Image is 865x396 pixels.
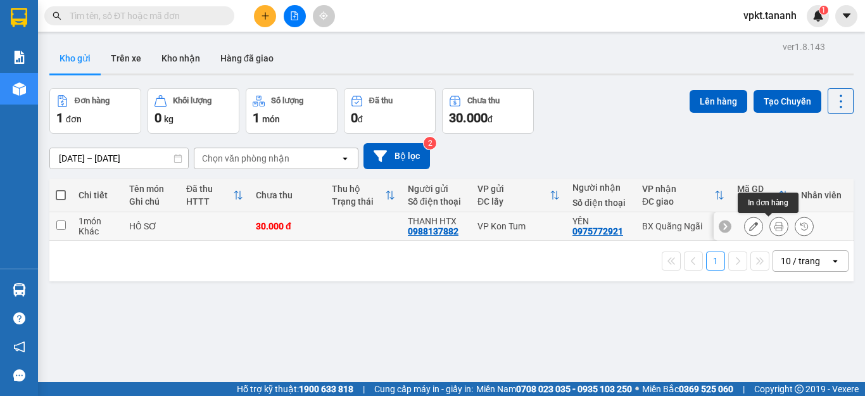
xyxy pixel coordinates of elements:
[636,179,731,212] th: Toggle SortBy
[706,252,725,271] button: 1
[731,179,795,212] th: Toggle SortBy
[56,110,63,125] span: 1
[284,5,306,27] button: file-add
[79,190,117,200] div: Chi tiết
[737,196,778,207] div: Ngày ĐH
[13,341,25,353] span: notification
[738,193,799,213] div: In đơn hàng
[679,384,733,394] strong: 0369 525 060
[79,226,117,236] div: Khác
[261,11,270,20] span: plus
[516,384,632,394] strong: 0708 023 035 - 0935 103 250
[271,96,303,105] div: Số lượng
[795,385,804,393] span: copyright
[477,184,550,194] div: VP gửi
[13,283,26,297] img: warehouse-icon
[49,88,141,134] button: Đơn hàng1đơn
[781,255,820,267] div: 10 / trang
[256,221,319,231] div: 30.000 đ
[408,184,465,194] div: Người gửi
[53,11,61,20] span: search
[819,6,828,15] sup: 1
[101,43,151,73] button: Trên xe
[70,9,219,23] input: Tìm tên, số ĐT hoặc mã đơn
[754,90,821,113] button: Tạo Chuyến
[66,114,82,124] span: đơn
[374,382,473,396] span: Cung cấp máy in - giấy in:
[253,110,260,125] span: 1
[202,152,289,165] div: Chọn văn phòng nhận
[690,90,747,113] button: Lên hàng
[180,179,249,212] th: Toggle SortBy
[325,179,401,212] th: Toggle SortBy
[424,137,436,150] sup: 2
[358,114,363,124] span: đ
[75,96,110,105] div: Đơn hàng
[186,196,233,207] div: HTTT
[467,96,500,105] div: Chưa thu
[801,190,849,200] div: Nhân viên
[733,8,807,23] span: vpkt.tananh
[164,114,174,124] span: kg
[477,196,550,207] div: ĐC lấy
[635,386,639,392] span: ⚪️
[13,51,26,64] img: solution-icon
[642,382,733,396] span: Miền Bắc
[129,196,174,207] div: Ghi chú
[11,8,27,27] img: logo-vxr
[210,43,284,73] button: Hàng đã giao
[186,184,233,194] div: Đã thu
[313,5,335,27] button: aim
[332,196,385,207] div: Trạng thái
[363,143,430,169] button: Bộ lọc
[319,11,328,20] span: aim
[49,43,101,73] button: Kho gửi
[256,190,319,200] div: Chưa thu
[344,88,436,134] button: Đã thu0đ
[743,382,745,396] span: |
[254,5,276,27] button: plus
[151,43,210,73] button: Kho nhận
[129,184,174,194] div: Tên món
[449,110,488,125] span: 30.000
[572,226,623,236] div: 0975772921
[408,216,465,226] div: THANH HTX
[737,184,778,194] div: Mã GD
[471,179,566,212] th: Toggle SortBy
[299,384,353,394] strong: 1900 633 818
[835,5,857,27] button: caret-down
[148,88,239,134] button: Khối lượng0kg
[783,40,825,54] div: ver 1.8.143
[488,114,493,124] span: đ
[642,184,714,194] div: VP nhận
[476,382,632,396] span: Miền Nam
[290,11,299,20] span: file-add
[79,216,117,226] div: 1 món
[129,221,174,231] div: HỒ SƠ
[830,256,840,266] svg: open
[572,198,629,208] div: Số điện thoại
[340,153,350,163] svg: open
[408,196,465,207] div: Số điện thoại
[246,88,338,134] button: Số lượng1món
[262,114,280,124] span: món
[812,10,824,22] img: icon-new-feature
[13,82,26,96] img: warehouse-icon
[841,10,852,22] span: caret-down
[332,184,385,194] div: Thu hộ
[237,382,353,396] span: Hỗ trợ kỹ thuật:
[821,6,826,15] span: 1
[572,182,629,193] div: Người nhận
[477,221,560,231] div: VP Kon Tum
[50,148,188,169] input: Select a date range.
[642,221,724,231] div: BX Quãng Ngãi
[351,110,358,125] span: 0
[642,196,714,207] div: ĐC giao
[572,216,629,226] div: YÊN
[13,312,25,324] span: question-circle
[363,382,365,396] span: |
[744,217,763,236] div: Sửa đơn hàng
[173,96,212,105] div: Khối lượng
[442,88,534,134] button: Chưa thu30.000đ
[408,226,458,236] div: 0988137882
